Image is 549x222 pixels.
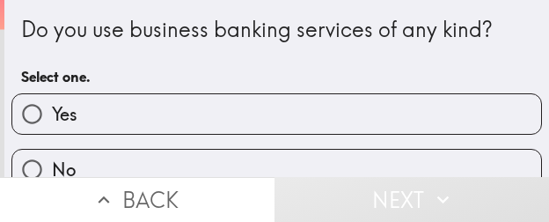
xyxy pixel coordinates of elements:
button: No [12,150,541,189]
button: Yes [12,94,541,134]
h6: Select one. [21,67,532,86]
span: Yes [52,102,77,127]
button: Next [274,177,549,222]
span: No [52,158,76,182]
div: Do you use business banking services of any kind? [21,15,532,45]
